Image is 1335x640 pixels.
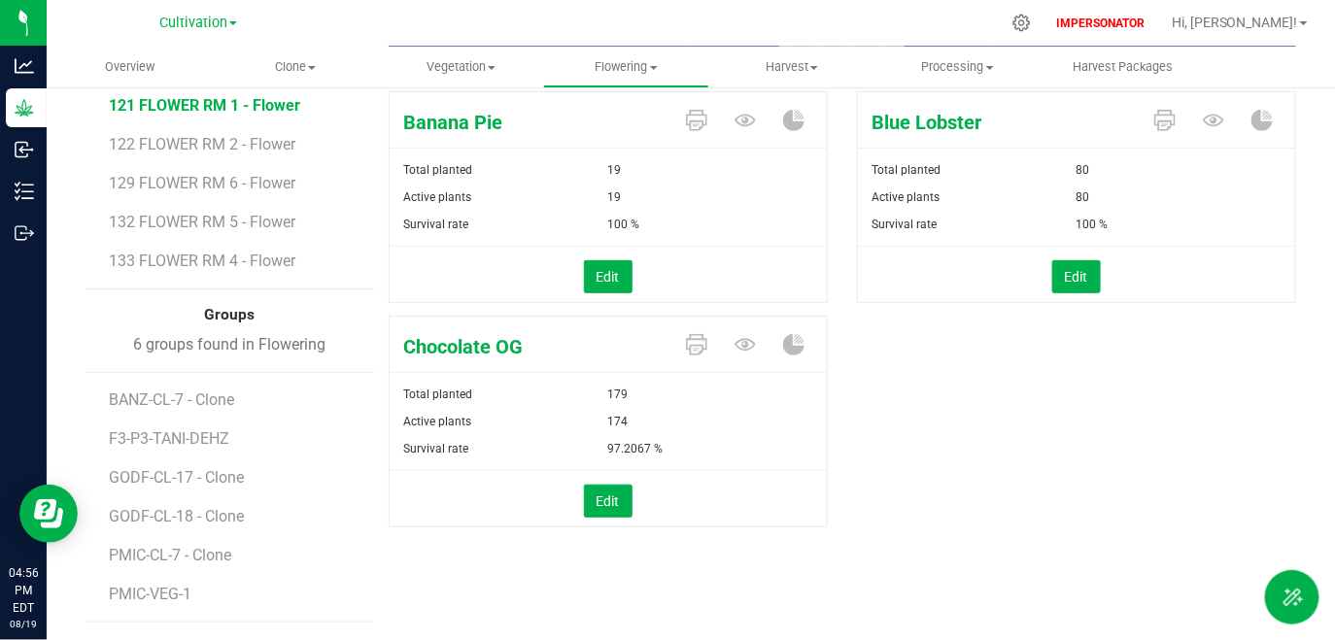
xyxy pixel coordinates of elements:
span: Hi, [PERSON_NAME]! [1172,15,1298,30]
span: Active plants [404,415,472,428]
a: Processing [874,47,1040,87]
button: Edit [584,260,633,293]
span: Total planted [873,163,941,177]
a: Clone [212,47,377,87]
span: PMIC-VEG-1 [109,585,191,603]
span: 100 % [608,211,640,238]
inline-svg: Inbound [15,140,34,159]
span: Active plants [873,190,941,204]
span: 129 FLOWER RM 6 - Flower [109,174,295,192]
span: 133 FLOWER RM 4 - Flower [109,252,295,270]
span: F3-P3-TANI-DEHZ [109,429,229,448]
span: Survival rate [404,218,469,231]
p: 04:56 PM EDT [9,564,38,617]
a: Overview [47,47,212,87]
button: Toggle Menu [1265,570,1319,624]
a: Flowering [543,47,708,87]
inline-svg: Inventory [15,182,34,201]
p: 08/19 [9,617,38,631]
span: 97.2067 % [608,435,664,462]
span: 80 [1077,184,1090,211]
span: GODF-CL-18 - Clone [109,507,244,525]
p: IMPERSONATOR [1048,15,1152,32]
div: Manage settings [1010,14,1034,32]
a: Harvest Packages [1041,47,1206,87]
span: Flowering [544,58,707,76]
span: 80 [1077,156,1090,184]
span: Survival rate [404,442,469,455]
button: Edit [584,485,633,518]
button: Edit [1052,260,1101,293]
span: PMIC-CL-7 - Clone [109,546,231,564]
span: 174 [608,408,629,435]
span: Harvest [710,58,873,76]
span: Chocolate OG [390,332,671,361]
span: GODF-CL-17 - Clone [109,468,244,487]
span: BANZ-CL-7 - Clone [109,390,234,409]
inline-svg: Outbound [15,223,34,243]
span: Clone [213,58,376,76]
span: Processing [875,58,1039,76]
span: Overview [79,58,181,76]
span: Cultivation [159,15,227,31]
span: 132 FLOWER RM 5 - Flower [109,213,295,231]
span: Vegetation [379,58,542,76]
span: 19 [608,156,622,184]
span: Banana Pie [390,108,671,137]
span: Active plants [404,190,472,204]
a: Vegetation [378,47,543,87]
inline-svg: Grow [15,98,34,118]
inline-svg: Analytics [15,56,34,76]
span: 19 [608,184,622,211]
span: Total planted [404,387,473,401]
span: 121 FLOWER RM 1 - Flower [109,96,300,115]
span: 100 % [1077,211,1109,238]
div: Groups [86,304,374,326]
a: Harvest [709,47,874,87]
iframe: Resource center [19,485,78,543]
span: Total planted [404,163,473,177]
span: Harvest Packages [1047,58,1200,76]
span: 179 [608,381,629,408]
div: 6 groups found in Flowering [86,333,374,356]
span: Blue Lobster [858,108,1140,137]
span: 122 FLOWER RM 2 - Flower [109,135,295,153]
span: Survival rate [873,218,938,231]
